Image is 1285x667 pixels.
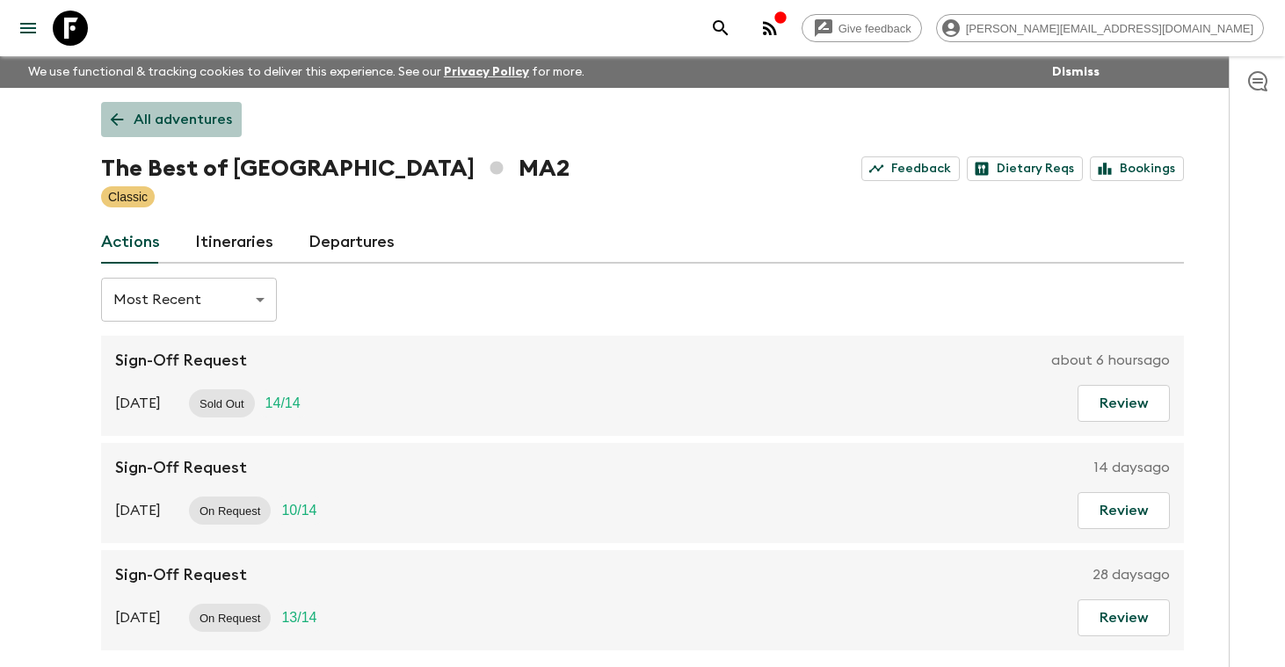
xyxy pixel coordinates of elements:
a: All adventures [101,102,242,137]
div: Most Recent [101,275,277,324]
a: Departures [309,221,395,264]
p: Sign-Off Request [115,564,247,585]
a: Dietary Reqs [967,156,1083,181]
span: Sold Out [189,397,255,410]
p: All adventures [134,109,232,130]
div: Trip Fill [271,497,327,525]
p: 10 / 14 [281,500,316,521]
p: about 6 hours ago [1051,350,1170,371]
span: On Request [189,612,271,625]
a: Actions [101,221,160,264]
p: 28 days ago [1093,564,1170,585]
p: 14 days ago [1094,457,1170,478]
a: Privacy Policy [444,66,529,78]
p: Classic [108,188,148,206]
button: search adventures [703,11,738,46]
div: Trip Fill [271,604,327,632]
span: On Request [189,504,271,518]
p: [DATE] [115,500,161,521]
p: We use functional & tracking cookies to deliver this experience. See our for more. [21,56,592,88]
button: Review [1078,492,1170,529]
p: Sign-Off Request [115,457,247,478]
a: Feedback [861,156,960,181]
a: Itineraries [195,221,273,264]
button: Dismiss [1048,60,1104,84]
p: [DATE] [115,607,161,628]
p: Sign-Off Request [115,350,247,371]
button: Review [1078,599,1170,636]
button: Review [1078,385,1170,422]
a: Give feedback [802,14,922,42]
div: Trip Fill [255,389,311,417]
h1: The Best of [GEOGRAPHIC_DATA] MA2 [101,151,570,186]
a: Bookings [1090,156,1184,181]
p: 14 / 14 [265,393,301,414]
div: [PERSON_NAME][EMAIL_ADDRESS][DOMAIN_NAME] [936,14,1264,42]
button: menu [11,11,46,46]
span: [PERSON_NAME][EMAIL_ADDRESS][DOMAIN_NAME] [956,22,1263,35]
span: Give feedback [829,22,921,35]
p: [DATE] [115,393,161,414]
p: 13 / 14 [281,607,316,628]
